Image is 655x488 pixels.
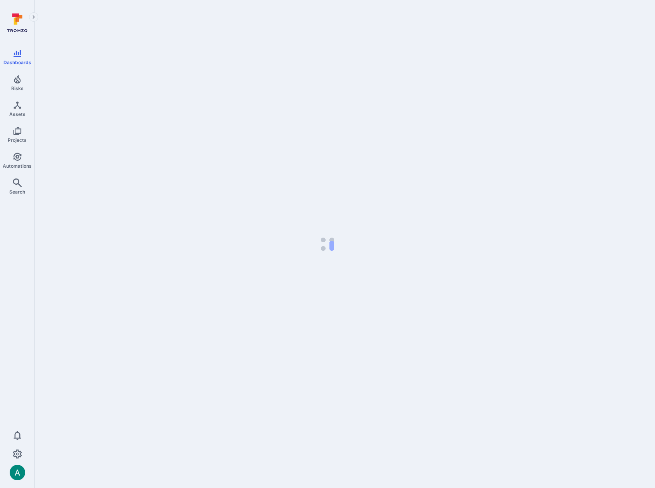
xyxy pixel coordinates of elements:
[29,12,38,22] button: Expand navigation menu
[10,465,25,480] div: Arjan Dehar
[3,60,31,65] span: Dashboards
[11,85,24,91] span: Risks
[3,163,32,169] span: Automations
[10,465,25,480] img: ACg8ocLSa5mPYBaXNx3eFu_EmspyJX0laNWN7cXOFirfQ7srZveEpg=s96-c
[9,189,25,195] span: Search
[8,137,27,143] span: Projects
[31,14,36,20] i: Expand navigation menu
[9,111,26,117] span: Assets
